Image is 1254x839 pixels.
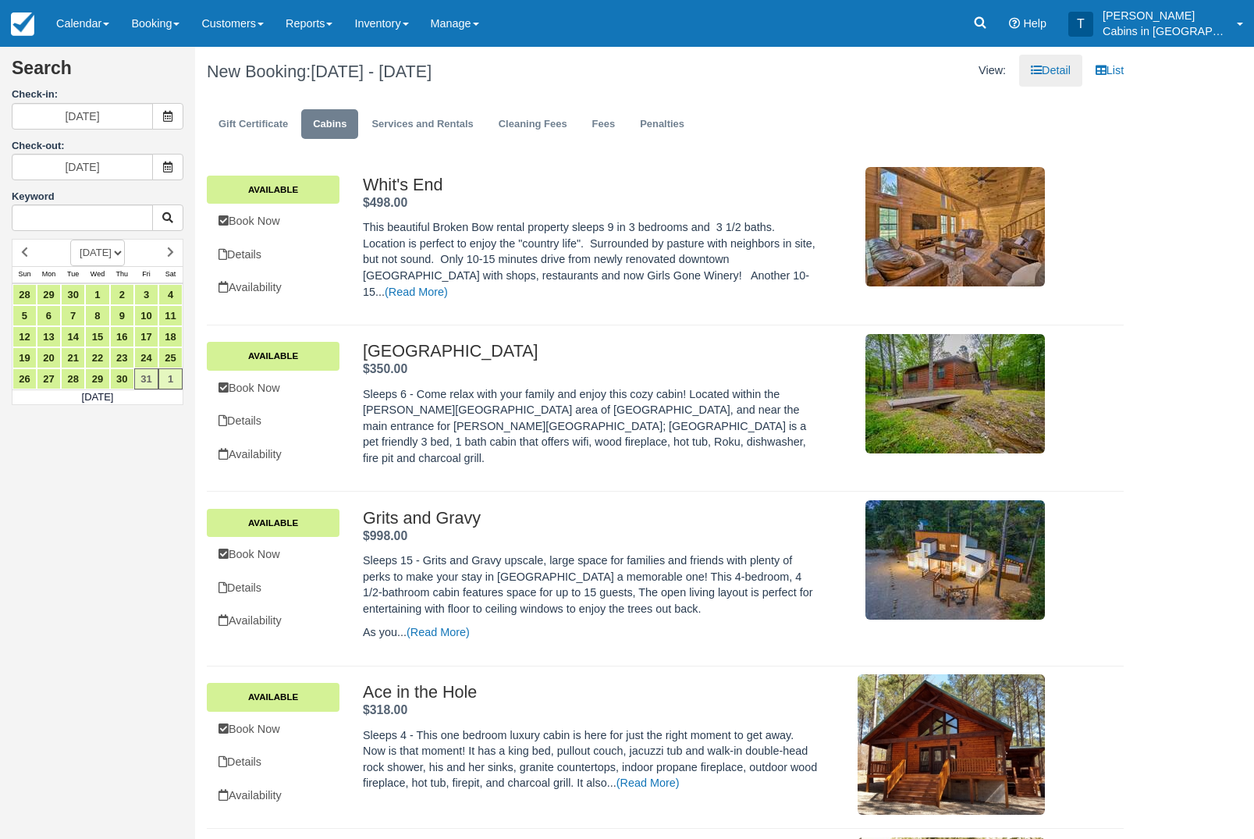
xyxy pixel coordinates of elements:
[360,109,485,140] a: Services and Rentals
[207,239,339,271] a: Details
[158,368,183,389] a: 1
[158,305,183,326] a: 11
[363,219,818,300] p: This beautiful Broken Bow rental property sleeps 9 in 3 bedrooms and 3 1/2 baths. Location is per...
[363,196,407,209] strong: Price: $498
[363,683,818,702] h2: Ace in the Hole
[207,205,339,237] a: Book Now
[865,167,1045,286] img: M285-1
[134,347,158,368] a: 24
[616,777,680,789] a: (Read More)
[207,272,339,304] a: Availability
[134,284,158,305] a: 3
[207,713,339,745] a: Book Now
[134,305,158,326] a: 10
[581,109,627,140] a: Fees
[158,266,183,283] th: Sat
[85,266,109,283] th: Wed
[1103,23,1227,39] p: Cabins in [GEOGRAPHIC_DATA]
[363,176,818,194] h2: Whit's End
[11,12,34,36] img: checkfront-main-nav-mini-logo.png
[207,509,339,537] a: Available
[363,703,407,716] strong: Price: $318
[407,626,470,638] a: (Read More)
[37,266,61,283] th: Mon
[61,305,85,326] a: 7
[61,347,85,368] a: 21
[207,605,339,637] a: Availability
[85,368,109,389] a: 29
[207,746,339,778] a: Details
[487,109,579,140] a: Cleaning Fees
[363,727,818,791] p: Sleeps 4 - This one bedroom luxury cabin is here for just the right moment to get away. Now is th...
[1068,12,1093,37] div: T
[12,305,37,326] a: 5
[207,683,339,711] a: Available
[37,347,61,368] a: 20
[37,326,61,347] a: 13
[207,62,654,81] h1: New Booking:
[12,368,37,389] a: 26
[363,386,818,467] p: Sleeps 6 - Come relax with your family and enjoy this cozy cabin! Located within the [PERSON_NAME...
[12,347,37,368] a: 19
[207,372,339,404] a: Book Now
[207,342,339,370] a: Available
[865,500,1045,620] img: M265-1
[207,109,300,140] a: Gift Certificate
[110,326,134,347] a: 16
[110,368,134,389] a: 30
[110,347,134,368] a: 23
[12,266,37,283] th: Sun
[152,204,183,231] button: Keyword Search
[207,539,339,571] a: Book Now
[385,286,448,298] a: (Read More)
[12,190,55,202] label: Keyword
[363,624,818,641] p: As you...
[12,284,37,305] a: 28
[207,780,339,812] a: Availability
[363,362,407,375] strong: Price: $350
[301,109,358,140] a: Cabins
[134,266,158,283] th: Fri
[865,334,1045,453] img: M255-1
[12,87,183,102] label: Check-in:
[12,389,183,405] td: [DATE]
[363,553,818,617] p: Sleeps 15 - Grits and Gravy upscale, large space for families and friends with plenty of perks to...
[12,140,65,151] label: Check-out:
[158,326,183,347] a: 18
[967,55,1018,87] li: View:
[12,59,183,87] h2: Search
[61,266,85,283] th: Tue
[1084,55,1135,87] a: List
[85,347,109,368] a: 22
[37,368,61,389] a: 27
[207,439,339,471] a: Availability
[363,342,818,361] h2: [GEOGRAPHIC_DATA]
[158,284,183,305] a: 4
[37,305,61,326] a: 6
[110,305,134,326] a: 9
[158,347,183,368] a: 25
[110,266,134,283] th: Thu
[134,368,158,389] a: 31
[207,176,339,204] a: Available
[1023,17,1046,30] span: Help
[134,326,158,347] a: 17
[37,284,61,305] a: 29
[85,305,109,326] a: 8
[858,674,1045,815] img: M72-1
[207,572,339,604] a: Details
[61,326,85,347] a: 14
[61,368,85,389] a: 28
[12,326,37,347] a: 12
[207,405,339,437] a: Details
[311,62,432,81] span: [DATE] - [DATE]
[1103,8,1227,23] p: [PERSON_NAME]
[85,326,109,347] a: 15
[363,509,818,528] h2: Grits and Gravy
[1009,18,1020,29] i: Help
[628,109,696,140] a: Penalties
[85,284,109,305] a: 1
[110,284,134,305] a: 2
[1019,55,1082,87] a: Detail
[61,284,85,305] a: 30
